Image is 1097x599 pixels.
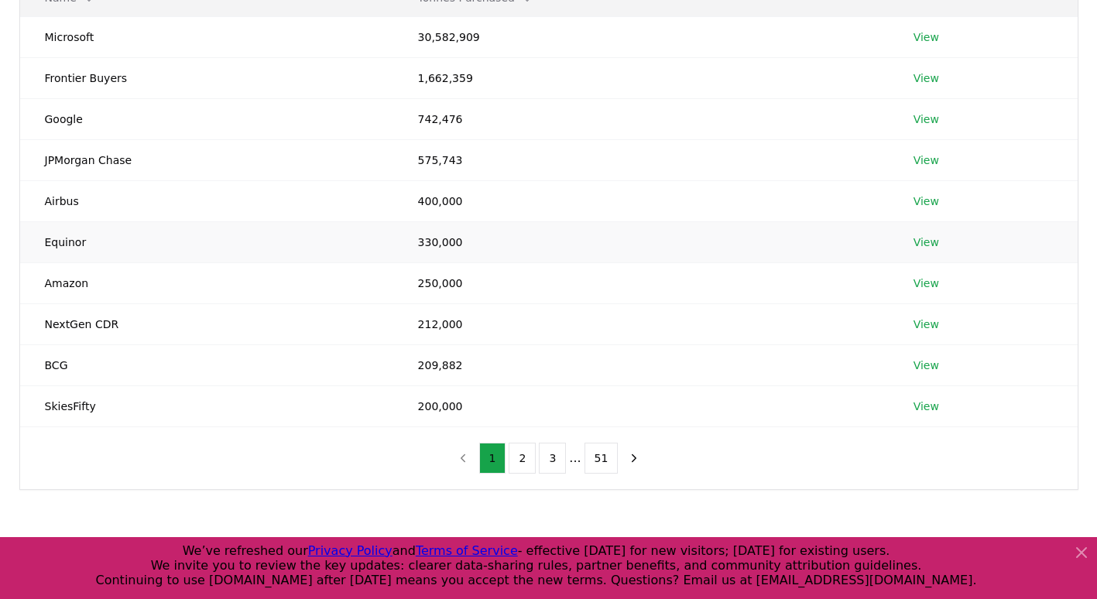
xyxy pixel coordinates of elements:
[393,385,889,426] td: 200,000
[621,443,647,474] button: next page
[479,443,506,474] button: 1
[584,443,619,474] button: 51
[914,399,939,414] a: View
[914,152,939,168] a: View
[393,139,889,180] td: 575,743
[393,344,889,385] td: 209,882
[20,303,393,344] td: NextGen CDR
[914,234,939,250] a: View
[393,98,889,139] td: 742,476
[914,358,939,373] a: View
[539,443,566,474] button: 3
[393,221,889,262] td: 330,000
[914,70,939,86] a: View
[20,98,393,139] td: Google
[20,180,393,221] td: Airbus
[914,276,939,291] a: View
[20,139,393,180] td: JPMorgan Chase
[569,449,581,467] li: ...
[393,262,889,303] td: 250,000
[393,303,889,344] td: 212,000
[914,111,939,127] a: View
[393,16,889,57] td: 30,582,909
[509,443,536,474] button: 2
[20,385,393,426] td: SkiesFifty
[393,57,889,98] td: 1,662,359
[20,221,393,262] td: Equinor
[20,262,393,303] td: Amazon
[20,344,393,385] td: BCG
[914,193,939,209] a: View
[20,16,393,57] td: Microsoft
[393,180,889,221] td: 400,000
[20,57,393,98] td: Frontier Buyers
[914,29,939,45] a: View
[914,317,939,332] a: View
